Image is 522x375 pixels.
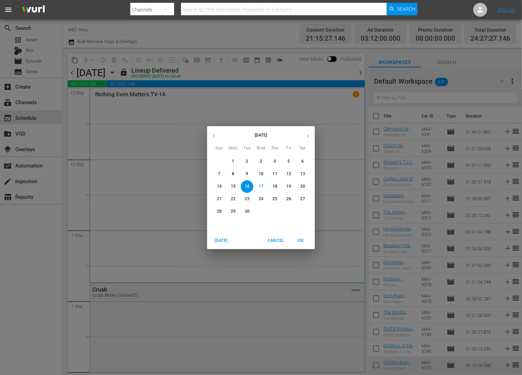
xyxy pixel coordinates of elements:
[241,168,253,180] button: 9
[255,145,267,152] span: Wed
[296,168,309,180] button: 13
[227,180,239,193] button: 15
[245,184,250,189] p: 16
[300,184,305,189] p: 20
[241,145,253,152] span: Tue
[296,193,309,205] button: 27
[268,237,284,244] span: Cancel
[255,155,267,168] button: 3
[245,196,250,202] p: 23
[283,180,295,193] button: 19
[241,180,253,193] button: 16
[227,155,239,168] button: 1
[227,168,239,180] button: 8
[260,158,262,164] p: 3
[397,3,416,15] span: Search
[286,196,291,202] p: 26
[227,205,239,218] button: 29
[217,209,222,214] p: 28
[231,196,236,202] p: 22
[259,171,263,177] p: 10
[245,209,250,214] p: 30
[300,196,305,202] p: 27
[290,235,312,246] button: OK
[213,237,229,244] span: [DATE]
[269,180,281,193] button: 18
[232,158,234,164] p: 1
[213,193,226,205] button: 21
[300,171,305,177] p: 13
[272,196,277,202] p: 25
[272,184,277,189] p: 18
[293,237,309,244] span: OK
[259,184,263,189] p: 17
[213,205,226,218] button: 28
[265,235,287,246] button: Cancel
[296,155,309,168] button: 6
[210,235,232,246] button: [DATE]
[218,171,220,177] p: 7
[286,184,291,189] p: 19
[269,155,281,168] button: 4
[246,171,248,177] p: 9
[255,168,267,180] button: 10
[217,196,222,202] p: 21
[255,193,267,205] button: 24
[4,6,13,14] span: menu
[213,180,226,193] button: 14
[287,158,290,164] p: 5
[296,145,309,152] span: Sat
[17,2,50,18] img: ans4CAIJ8jUAAAAAAAAAAAAAAAAAAAAAAAAgQb4GAAAAAAAAAAAAAAAAAAAAAAAAJMjXAAAAAAAAAAAAAAAAAAAAAAAAgAT5G...
[255,180,267,193] button: 17
[283,145,295,152] span: Fri
[283,168,295,180] button: 12
[272,171,277,177] p: 11
[269,168,281,180] button: 11
[227,145,239,152] span: Mon
[213,168,226,180] button: 7
[274,158,276,164] p: 4
[231,209,236,214] p: 29
[241,205,253,218] button: 30
[246,158,248,164] p: 2
[232,171,234,177] p: 8
[217,184,222,189] p: 14
[269,193,281,205] button: 25
[241,193,253,205] button: 23
[286,171,291,177] p: 12
[296,180,309,193] button: 20
[241,155,253,168] button: 2
[221,132,301,138] p: [DATE]
[213,145,226,152] span: Sun
[259,196,263,202] p: 24
[283,193,295,205] button: 26
[227,193,239,205] button: 22
[269,145,281,152] span: Thu
[231,184,236,189] p: 15
[301,158,304,164] p: 6
[283,155,295,168] button: 5
[497,7,515,13] a: Sign Out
